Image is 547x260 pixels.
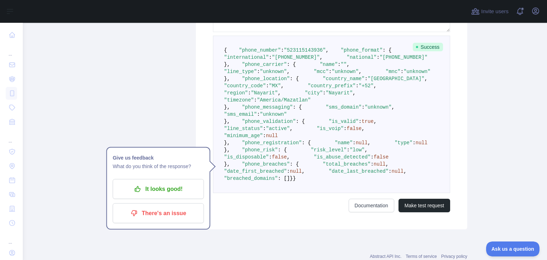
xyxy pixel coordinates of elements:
[374,119,376,124] span: ,
[326,90,353,96] span: "Nayarit"
[416,140,428,146] span: null
[323,76,365,82] span: "country_name"
[413,43,443,51] span: Success
[242,140,302,146] span: "phone_registration"
[326,47,329,53] span: ,
[314,154,371,160] span: "is_abuse_detected"
[224,119,230,124] span: },
[257,69,260,74] span: :
[424,76,427,82] span: ,
[392,168,404,174] span: null
[278,147,287,153] span: : {
[329,119,359,124] span: "is_valid"
[486,241,540,256] iframe: Toggle Customer Support
[293,104,302,110] span: : {
[272,54,319,60] span: "[PHONE_NUMBER]"
[329,168,389,174] span: "date_last_breached"
[341,62,347,67] span: ""
[224,154,269,160] span: "is_disposable"
[287,62,296,67] span: : {
[386,161,389,167] span: ,
[344,126,347,131] span: :
[224,176,278,181] span: "breached_domains"
[281,83,284,89] span: ,
[278,90,281,96] span: ,
[382,47,391,53] span: : {
[290,176,293,181] span: }
[272,154,287,160] span: false
[362,119,374,124] span: true
[278,176,290,181] span: : []
[287,69,290,74] span: ,
[224,97,254,103] span: "timezone"
[251,90,278,96] span: "Nayarit"
[293,176,296,181] span: }
[349,199,394,212] a: Documentation
[365,76,368,82] span: :
[6,231,17,245] div: ...
[224,76,230,82] span: },
[332,69,359,74] span: "unknown"
[242,76,290,82] span: "phone_location"
[224,126,263,131] span: "line_status"
[290,126,293,131] span: ,
[224,104,230,110] span: },
[113,154,204,162] h1: Give us feedback
[118,183,198,195] p: It looks good!
[317,126,344,131] span: "is_voip"
[281,47,284,53] span: :
[284,47,326,53] span: "523115143936"
[248,90,251,96] span: :
[406,254,437,259] a: Terms of service
[347,126,362,131] span: false
[260,111,287,117] span: "unknown"
[338,62,340,67] span: :
[6,130,17,144] div: ...
[441,254,467,259] a: Privacy policy
[113,179,204,199] button: It looks good!
[368,140,370,146] span: ,
[365,147,368,153] span: ,
[311,147,347,153] span: "risk_level"
[305,90,323,96] span: "city"
[287,168,290,174] span: :
[353,140,355,146] span: :
[242,62,287,67] span: "phone_carrier"
[239,47,281,53] span: "phone_number"
[302,140,311,146] span: : {
[401,69,403,74] span: :
[224,168,287,174] span: "date_first_breached"
[359,83,374,89] span: "+52"
[302,168,304,174] span: ,
[224,161,230,167] span: },
[356,83,359,89] span: :
[347,147,350,153] span: :
[374,161,386,167] span: null
[380,54,427,60] span: "[PHONE_NUMBER]"
[398,199,450,212] button: Make test request
[335,140,353,146] span: "name"
[395,140,412,146] span: "type"
[481,7,509,16] span: Invite users
[224,140,230,146] span: },
[356,140,368,146] span: null
[254,97,257,103] span: :
[224,47,227,53] span: {
[269,83,281,89] span: "MX"
[470,6,510,17] button: Invite users
[257,111,260,117] span: :
[320,62,338,67] span: "name"
[257,97,311,103] span: "America/Mazatlan"
[263,133,266,139] span: :
[269,54,272,60] span: :
[290,161,299,167] span: : {
[118,207,198,219] p: There's an issue
[329,69,332,74] span: :
[412,140,415,146] span: :
[365,104,392,110] span: "unknown"
[347,54,376,60] span: "national"
[308,83,355,89] span: "country_prefix"
[287,154,290,160] span: ,
[323,90,325,96] span: :
[403,168,406,174] span: ,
